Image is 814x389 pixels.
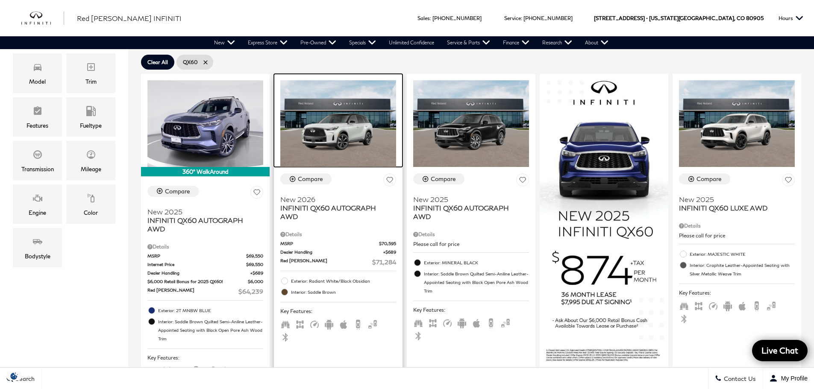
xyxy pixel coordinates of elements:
[383,249,396,255] span: $689
[722,375,756,382] span: Contact Us
[280,320,291,327] span: Third Row Seats
[679,173,730,184] button: Compare Vehicle
[280,333,291,339] span: Bluetooth
[208,36,615,49] nav: Main Navigation
[158,317,263,343] span: Interior: Saddle Brown Quilted Semi-Aniline Leather-Appointed Seating with Black Open Pore Ash Wo...
[383,173,396,189] button: Save Vehicle
[516,173,529,189] button: Save Vehicle
[280,307,396,316] span: Key Features :
[280,80,396,167] img: 2026 INFINITI QX60 AUTOGRAPH AWD
[21,12,64,25] a: infiniti
[147,287,263,296] a: Red [PERSON_NAME] $64,239
[536,36,579,49] a: Research
[432,15,482,21] a: [PHONE_NUMBER]
[66,141,115,180] div: MileageMileage
[428,319,438,325] span: AWD
[413,195,523,204] span: New 2025
[165,187,190,195] div: Compare
[457,319,467,325] span: Android Auto
[291,288,396,296] span: Interior: Saddle Brown
[280,195,390,204] span: New 2026
[32,191,43,208] span: Engine
[782,173,795,189] button: Save Vehicle
[679,195,788,204] span: New 2025
[679,232,725,239] span: Please call for price
[413,231,529,238] div: Pricing Details - INFINITI QX60 AUTOGRAPH AWD
[424,269,529,295] span: Interior: Saddle Brown Quilted Semi-Aniline Leather-Appointed Seating with Black Open Pore Ash Wo...
[147,243,263,251] div: Pricing Details - INFINITI QX60 AUTOGRAPH AWD
[147,270,263,276] a: Dealer Handling $689
[757,345,802,356] span: Live Chat
[147,287,238,296] span: Red [PERSON_NAME]
[147,261,246,268] span: Internet Price
[504,15,521,21] span: Service
[147,253,246,259] span: MSRP
[766,302,776,308] span: Blind Spot Monitor
[679,190,795,212] a: New 2025INFINITI QX60 LUXE AWD
[280,204,390,221] span: INFINITI QX60 AUTOGRAPH AWD
[66,184,115,224] div: ColorColor
[424,258,529,267] span: Exterior: MINERAL BLACK
[13,141,62,180] div: TransmissionTransmission
[280,173,332,184] button: Compare Vehicle
[413,190,529,221] a: New 2025INFINITI QX60 AUTOGRAPH AWD
[32,147,43,164] span: Transmission
[343,36,382,49] a: Specials
[413,241,459,247] span: Please call for price
[147,278,248,285] span: $6,000 Retail Bonus for 2025 QX60!
[280,240,379,247] span: MSRP
[763,368,814,389] button: Open user profile menu
[430,15,431,21] span: :
[32,60,43,77] span: Model
[291,277,396,285] span: Exterior: Radiant White/Black Obsidian
[353,320,363,327] span: Backup Camera
[413,173,464,184] button: Compare Vehicle
[250,270,263,276] span: $689
[413,332,423,338] span: Bluetooth
[280,257,396,266] a: Red [PERSON_NAME] $71,284
[4,371,24,380] img: Opt-Out Icon
[280,249,383,255] span: Dealer Handling
[32,104,43,121] span: Features
[13,375,35,382] span: Search
[679,315,689,321] span: Bluetooth
[147,208,257,216] span: New 2025
[379,240,396,247] span: $70,595
[158,306,263,315] span: Exterior: 2T MNBW BLUE
[29,77,46,86] div: Model
[690,250,795,258] span: Exterior: MAJESTIC WHITE
[13,97,62,137] div: FeaturesFeatures
[147,216,257,233] span: INFINITI QX60 AUTOGRAPH AWD
[431,175,456,183] div: Compare
[679,80,795,167] img: 2025 INFINITI QX60 LUXE AWD
[521,15,522,21] span: :
[752,302,762,308] span: Backup Camera
[280,257,372,266] span: Red [PERSON_NAME]
[486,319,496,325] span: Backup Camera
[298,175,323,183] div: Compare
[309,320,320,327] span: Adaptive Cruise Control
[66,97,115,137] div: FueltypeFueltype
[694,302,704,308] span: AWD
[280,231,396,238] div: Pricing Details - INFINITI QX60 AUTOGRAPH AWD
[77,13,182,23] a: Red [PERSON_NAME] INFINITI
[413,305,529,315] span: Key Features :
[778,375,808,382] span: My Profile
[708,302,718,308] span: Adaptive Cruise Control
[280,249,396,255] a: Dealer Handling $689
[25,252,50,261] div: Bodystyle
[679,204,788,212] span: INFINITI QX60 LUXE AWD
[21,164,54,174] div: Transmission
[441,36,497,49] a: Service & Parts
[86,60,96,77] span: Trim
[13,184,62,224] div: EngineEngine
[413,204,523,221] span: INFINITI QX60 AUTOGRAPH AWD
[147,57,168,67] span: Clear All
[147,353,263,363] span: Key Features :
[294,36,343,49] a: Pre-Owned
[246,261,263,268] span: $69,550
[579,36,615,49] a: About
[29,208,46,217] div: Engine
[723,302,733,308] span: Android Auto
[367,320,378,327] span: Blind Spot Monitor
